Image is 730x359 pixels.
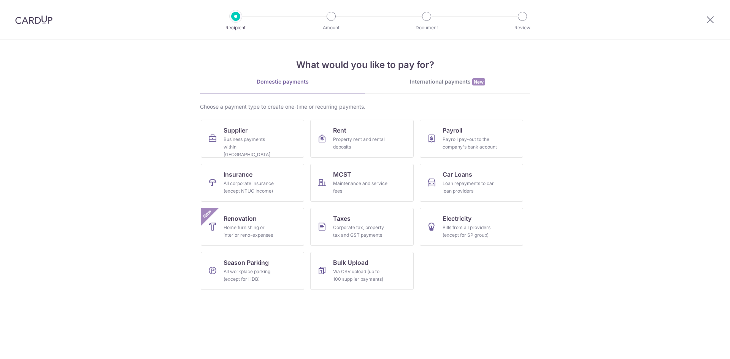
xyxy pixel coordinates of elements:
a: Car LoansLoan repayments to car loan providers [420,164,523,202]
div: Business payments within [GEOGRAPHIC_DATA] [224,136,278,158]
a: Bulk UploadVia CSV upload (up to 100 supplier payments) [310,252,414,290]
div: Home furnishing or interior reno-expenses [224,224,278,239]
h4: What would you like to pay for? [200,58,530,72]
span: New [201,208,214,220]
div: Domestic payments [200,78,365,85]
span: Taxes [333,214,351,223]
a: RentProperty rent and rental deposits [310,120,414,158]
span: New [472,78,485,85]
div: Maintenance and service fees [333,180,388,195]
span: Renovation [224,214,257,223]
span: Insurance [224,170,252,179]
a: RenovationHome furnishing or interior reno-expensesNew [201,208,304,246]
span: Payroll [443,126,462,135]
div: All workplace parking (except for HDB) [224,268,278,283]
a: TaxesCorporate tax, property tax and GST payments [310,208,414,246]
p: Recipient [208,24,264,32]
a: MCSTMaintenance and service fees [310,164,414,202]
div: Payroll pay-out to the company's bank account [443,136,497,151]
a: InsuranceAll corporate insurance (except NTUC Income) [201,164,304,202]
a: ElectricityBills from all providers (except for SP group) [420,208,523,246]
a: Season ParkingAll workplace parking (except for HDB) [201,252,304,290]
img: CardUp [15,15,52,24]
span: Supplier [224,126,248,135]
span: Car Loans [443,170,472,179]
div: Via CSV upload (up to 100 supplier payments) [333,268,388,283]
span: Rent [333,126,346,135]
span: Season Parking [224,258,269,267]
div: All corporate insurance (except NTUC Income) [224,180,278,195]
a: SupplierBusiness payments within [GEOGRAPHIC_DATA] [201,120,304,158]
div: Loan repayments to car loan providers [443,180,497,195]
span: Bulk Upload [333,258,368,267]
p: Review [494,24,551,32]
p: Document [398,24,455,32]
p: Amount [303,24,359,32]
a: PayrollPayroll pay-out to the company's bank account [420,120,523,158]
div: Choose a payment type to create one-time or recurring payments. [200,103,530,111]
div: Corporate tax, property tax and GST payments [333,224,388,239]
span: MCST [333,170,351,179]
span: Electricity [443,214,471,223]
div: International payments [365,78,530,86]
div: Bills from all providers (except for SP group) [443,224,497,239]
div: Property rent and rental deposits [333,136,388,151]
